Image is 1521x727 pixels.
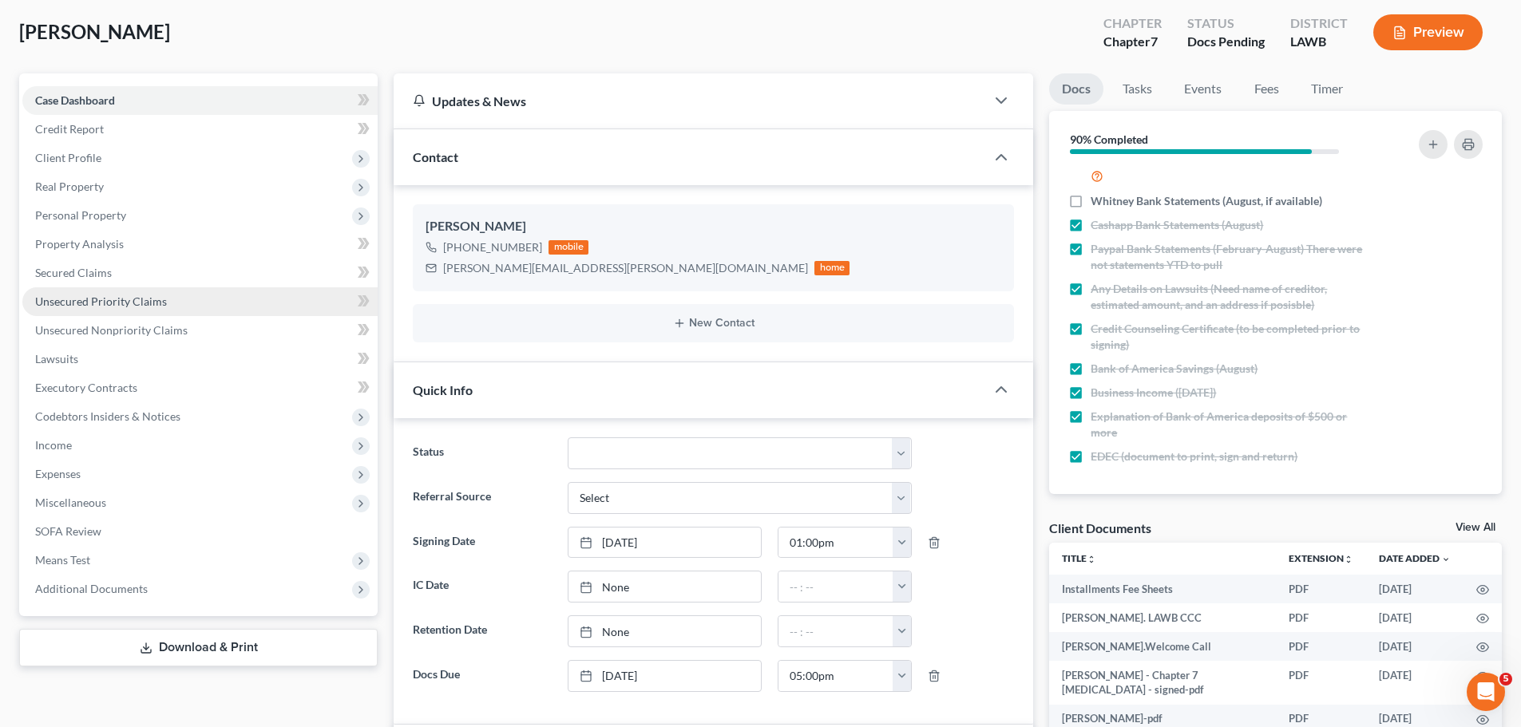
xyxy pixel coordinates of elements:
[1110,73,1165,105] a: Tasks
[1049,603,1276,632] td: [PERSON_NAME]. LAWB CCC
[568,616,761,646] a: None
[22,230,378,259] a: Property Analysis
[1379,552,1451,564] a: Date Added expand_more
[1276,603,1366,632] td: PDF
[405,571,559,603] label: IC Date
[568,571,761,602] a: None
[1091,241,1375,273] span: Paypal Bank Statements (February-August) There were not statements YTD to pull
[549,240,588,255] div: mobile
[778,661,893,691] input: -- : --
[1049,661,1276,705] td: [PERSON_NAME] - Chapter 7 [MEDICAL_DATA] - signed-pdf
[35,582,148,595] span: Additional Documents
[1049,73,1103,105] a: Docs
[35,467,81,480] span: Expenses
[405,660,559,692] label: Docs Due
[35,553,90,567] span: Means Test
[1070,132,1148,146] strong: 90% Completed
[22,287,378,316] a: Unsecured Priority Claims
[1087,555,1096,564] i: unfold_more
[22,259,378,287] a: Secured Claims
[35,496,106,509] span: Miscellaneous
[1091,448,1297,464] span: EDEC (document to print, sign and return)
[778,571,893,602] input: -- : --
[1276,632,1366,661] td: PDF
[413,382,473,397] span: Quick Info
[1091,217,1263,233] span: Cashapp Bank Statements (August)
[413,149,458,164] span: Contact
[1366,575,1464,603] td: [DATE]
[426,317,1001,330] button: New Contact
[405,437,559,469] label: Status
[1366,632,1464,661] td: [DATE]
[405,615,559,647] label: Retention Date
[1276,661,1366,705] td: PDF
[443,239,542,255] div: [PHONE_NUMBER]
[1091,385,1216,401] span: Business Income ([DATE])
[1091,281,1375,313] span: Any Details on Lawsuits (Need name of creditor, estimated amount, and an address if posisble)
[1151,34,1158,49] span: 7
[1103,14,1162,33] div: Chapter
[1276,575,1366,603] td: PDF
[1456,522,1495,533] a: View All
[22,316,378,345] a: Unsecured Nonpriority Claims
[778,616,893,646] input: -- : --
[1171,73,1234,105] a: Events
[35,381,137,394] span: Executory Contracts
[1091,193,1322,209] span: Whitney Bank Statements (August, if available)
[1441,555,1451,564] i: expand_more
[35,266,112,279] span: Secured Claims
[778,527,893,558] input: -- : --
[1049,575,1276,603] td: Installments Fee Sheets
[35,208,126,222] span: Personal Property
[1499,673,1512,686] span: 5
[22,345,378,373] a: Lawsuits
[1290,14,1348,33] div: District
[1366,661,1464,705] td: [DATE]
[22,86,378,115] a: Case Dashboard
[1049,520,1151,536] div: Client Documents
[35,294,167,308] span: Unsecured Priority Claims
[22,373,378,402] a: Executory Contracts
[35,352,78,365] span: Lawsuits
[35,323,188,337] span: Unsecured Nonpriority Claims
[22,115,378,144] a: Credit Report
[1241,73,1292,105] a: Fees
[405,527,559,559] label: Signing Date
[443,260,808,276] div: [PERSON_NAME][EMAIL_ADDRESS][PERSON_NAME][DOMAIN_NAME]
[1091,409,1375,441] span: Explanation of Bank of America deposits of $500 or more
[1187,14,1265,33] div: Status
[1298,73,1356,105] a: Timer
[1062,552,1096,564] a: Titleunfold_more
[19,629,378,666] a: Download & Print
[35,409,180,423] span: Codebtors Insiders & Notices
[35,524,101,538] span: SOFA Review
[35,151,101,164] span: Client Profile
[35,93,115,107] span: Case Dashboard
[1289,552,1353,564] a: Extensionunfold_more
[568,661,761,691] a: [DATE]
[22,517,378,546] a: SOFA Review
[35,237,124,251] span: Property Analysis
[1187,33,1265,51] div: Docs Pending
[405,482,559,514] label: Referral Source
[426,217,1001,236] div: [PERSON_NAME]
[1290,33,1348,51] div: LAWB
[1366,603,1464,632] td: [DATE]
[35,438,72,452] span: Income
[1091,321,1375,353] span: Credit Counseling Certificate (to be completed prior to signing)
[814,261,850,275] div: home
[35,180,104,193] span: Real Property
[1103,33,1162,51] div: Chapter
[1091,361,1258,377] span: Bank of America Savings (August)
[568,527,761,558] a: [DATE]
[1467,673,1505,711] iframe: Intercom live chat
[1344,555,1353,564] i: unfold_more
[19,20,170,43] span: [PERSON_NAME]
[413,93,966,109] div: Updates & News
[1049,632,1276,661] td: [PERSON_NAME].Welcome Call
[35,122,104,136] span: Credit Report
[1373,14,1483,50] button: Preview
